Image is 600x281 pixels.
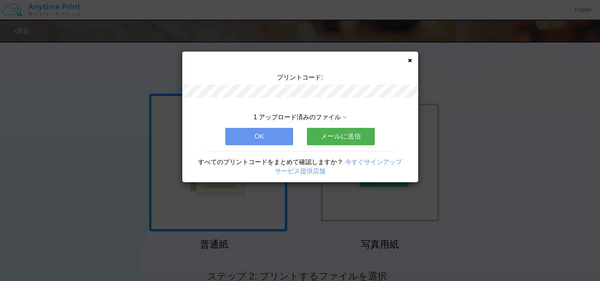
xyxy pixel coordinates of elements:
a: サービス提供店舗 [275,168,325,174]
a: 今すぐサインアップ [345,159,402,165]
span: すべてのプリントコードをまとめて確認しますか？ [198,159,343,165]
span: 1 アップロード済みのファイル [254,114,341,120]
span: プリントコード: [277,74,323,81]
button: OK [225,128,293,145]
button: メールに送信 [307,128,375,145]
